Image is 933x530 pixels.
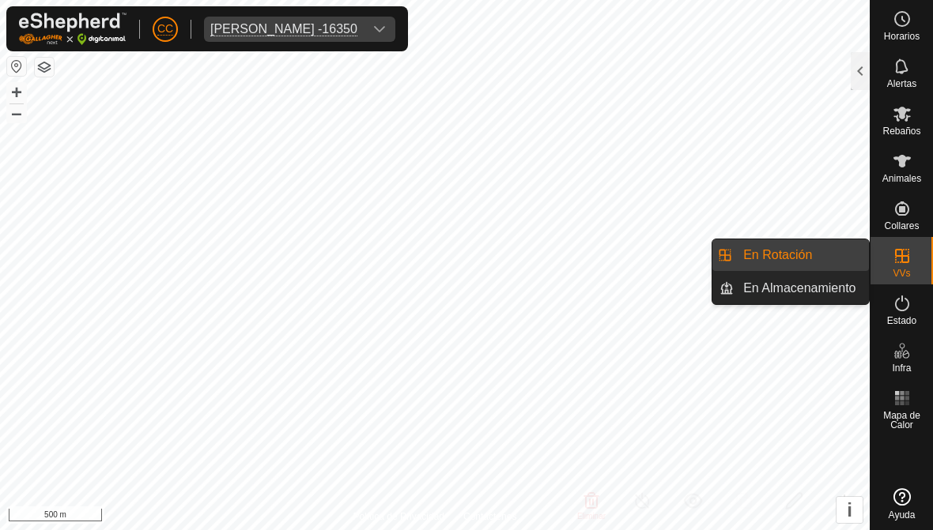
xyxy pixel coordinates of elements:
[884,221,919,231] span: Collares
[364,17,395,42] div: dropdown trigger
[743,246,812,265] span: En Rotación
[889,510,916,520] span: Ayuda
[892,363,911,373] span: Infra
[893,269,910,278] span: VVs
[887,316,916,325] span: Estado
[847,499,852,521] span: i
[874,411,929,430] span: Mapa de Calor
[7,57,26,76] button: Restablecer Mapa
[882,174,921,183] span: Animales
[712,239,869,271] li: En Rotación
[463,509,516,524] a: Contáctenos
[871,482,933,526] a: Ayuda
[7,103,26,122] button: –
[734,273,869,304] a: En Almacenamiento
[19,13,127,45] img: Logo Gallagher
[837,497,863,523] button: i
[884,32,920,41] span: Horarios
[353,509,444,524] a: Política de Privacidad
[882,126,920,136] span: Rebaños
[887,79,916,88] span: Alertas
[35,58,54,77] button: Capas del Mapa
[204,17,364,42] span: Carlos Lopez Martin -16350
[734,239,869,271] a: En Rotación
[743,279,856,298] span: En Almacenamiento
[7,83,26,102] button: +
[712,273,869,304] li: En Almacenamiento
